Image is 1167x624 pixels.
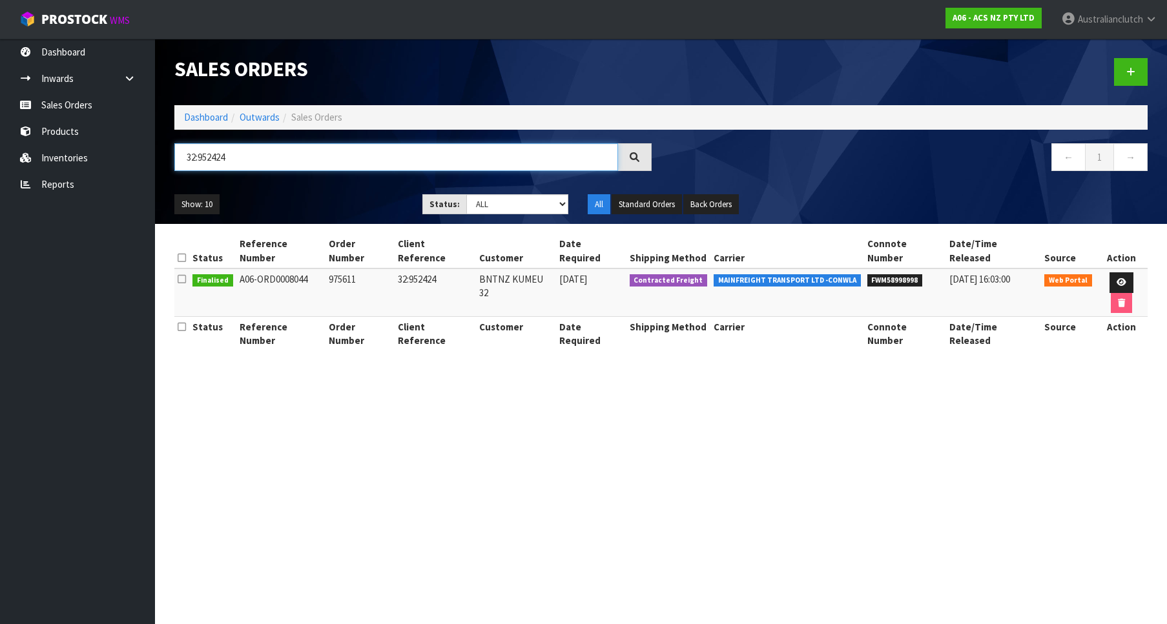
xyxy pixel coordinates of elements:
th: Shipping Method [626,234,711,268]
th: Date Required [556,317,626,351]
th: Client Reference [395,317,476,351]
span: Web Portal [1044,274,1092,287]
th: Connote Number [864,317,946,351]
button: Standard Orders [612,194,682,215]
th: Action [1095,234,1148,268]
img: cube-alt.png [19,11,36,27]
span: FWM58998998 [867,274,923,287]
button: All [588,194,610,215]
input: Search sales orders [174,143,618,171]
a: → [1113,143,1148,171]
th: Action [1095,317,1148,351]
strong: A06 - ACS NZ PTY LTD [953,12,1035,23]
nav: Page navigation [671,143,1148,175]
button: Back Orders [683,194,739,215]
span: Finalised [192,274,233,287]
td: BNTNZ KUMEU 32 [476,268,555,317]
a: Outwards [240,111,280,123]
a: 1 [1085,143,1114,171]
td: 32:952424 [395,268,476,317]
span: Contracted Freight [630,274,708,287]
th: Date/Time Released [946,234,1041,268]
th: Reference Number [236,234,326,268]
th: Status [189,234,236,268]
h1: Sales Orders [174,58,652,81]
th: Source [1041,317,1095,351]
th: Reference Number [236,317,326,351]
th: Status [189,317,236,351]
span: Sales Orders [291,111,342,123]
span: MAINFREIGHT TRANSPORT LTD -CONWLA [714,274,861,287]
strong: Status: [429,199,460,210]
a: ← [1051,143,1086,171]
td: A06-ORD0008044 [236,268,326,317]
span: Australianclutch [1078,13,1143,25]
button: Show: 10 [174,194,220,215]
th: Carrier [710,317,864,351]
span: ProStock [41,11,107,28]
th: Date Required [556,234,626,268]
small: WMS [110,14,130,26]
th: Client Reference [395,234,476,268]
th: Shipping Method [626,317,711,351]
a: Dashboard [184,111,228,123]
th: Order Number [325,317,395,351]
th: Source [1041,234,1095,268]
span: [DATE] 16:03:00 [949,273,1010,285]
td: 975611 [325,268,395,317]
th: Connote Number [864,234,946,268]
span: [DATE] [559,273,587,285]
th: Customer [476,317,555,351]
th: Order Number [325,234,395,268]
th: Date/Time Released [946,317,1041,351]
th: Carrier [710,234,864,268]
th: Customer [476,234,555,268]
